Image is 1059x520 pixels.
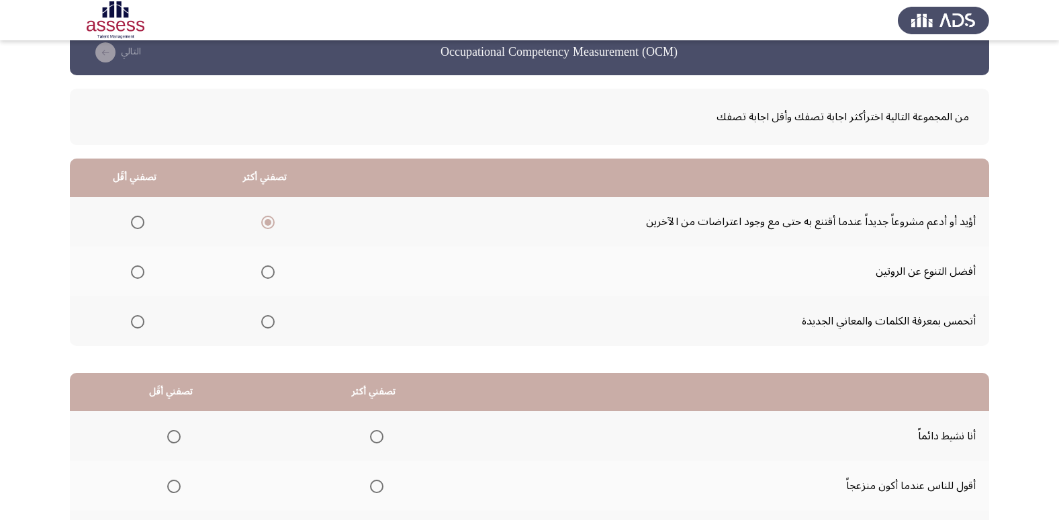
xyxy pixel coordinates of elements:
[70,1,161,39] img: Assessment logo of OCM R1 ASSESS
[475,461,989,511] td: أقول للناس عندما أكون منزعجاً
[162,474,181,497] mat-radio-group: Select an option
[70,159,200,197] th: تصفني أقَل
[898,1,989,39] img: Assess Talent Management logo
[475,411,989,461] td: أنا نشيط دائماً
[330,247,989,296] td: أفضل التنوع عن الروتين
[256,210,275,233] mat-radio-group: Select an option
[126,310,144,333] mat-radio-group: Select an option
[365,425,383,447] mat-radio-group: Select an option
[256,310,275,333] mat-radio-group: Select an option
[273,373,475,411] th: تصفني أكثر
[365,474,383,497] mat-radio-group: Select an option
[86,42,145,63] button: check the missing
[200,159,330,197] th: تصفني أكثر
[162,425,181,447] mat-radio-group: Select an option
[126,260,144,283] mat-radio-group: Select an option
[330,296,989,346] td: أتحمس بمعرفة الكلمات والمعاني الجديدة
[441,44,678,60] h3: Occupational Competency Measurement (OCM)
[90,105,969,128] span: من المجموعة التالية اخترأكثر اجابة تصفك وأقل اجابة تصفك
[70,373,273,411] th: تصفني أقَل
[126,210,144,233] mat-radio-group: Select an option
[330,197,989,247] td: أؤيد أو أدعم مشروعاً جديداً عندما أقتنع به حتى مع وجود اعتراضات من الآخرين
[256,260,275,283] mat-radio-group: Select an option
